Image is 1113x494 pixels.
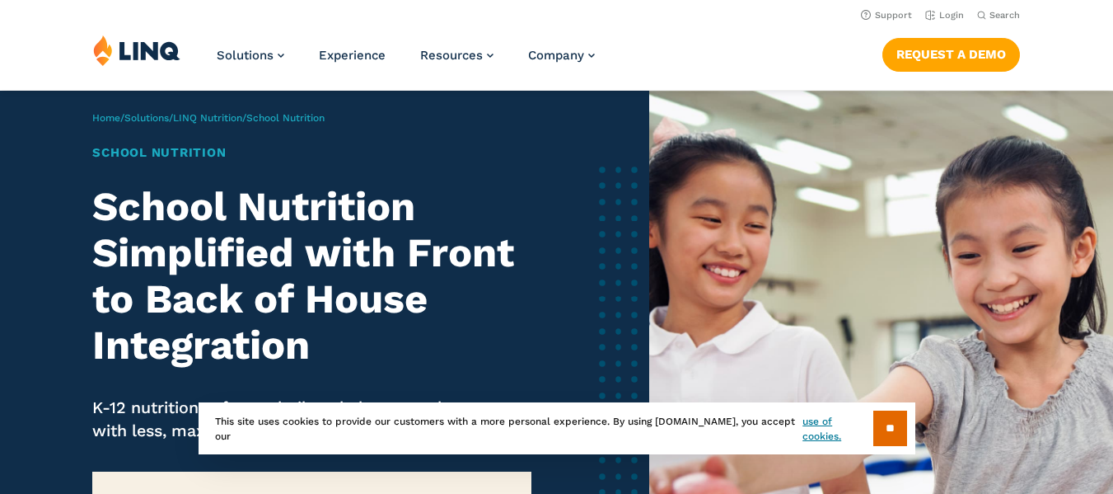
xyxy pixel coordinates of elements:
[925,10,964,21] a: Login
[319,48,386,63] a: Experience
[173,112,242,124] a: LINQ Nutrition
[246,112,325,124] span: School Nutrition
[420,48,493,63] a: Resources
[92,112,120,124] a: Home
[528,48,595,63] a: Company
[92,143,531,162] h1: School Nutrition
[420,48,483,63] span: Resources
[882,38,1020,71] a: Request a Demo
[217,35,595,89] nav: Primary Navigation
[199,402,915,454] div: This site uses cookies to provide our customers with a more personal experience. By using [DOMAIN...
[989,10,1020,21] span: Search
[217,48,284,63] a: Solutions
[124,112,169,124] a: Solutions
[92,397,531,443] p: K-12 nutrition software built to help teams do more with less, maximize efficiency, and ensure co...
[528,48,584,63] span: Company
[802,414,872,444] a: use of cookies.
[861,10,912,21] a: Support
[977,9,1020,21] button: Open Search Bar
[92,112,325,124] span: / / /
[217,48,274,63] span: Solutions
[93,35,180,66] img: LINQ | K‑12 Software
[882,35,1020,71] nav: Button Navigation
[92,184,531,369] h2: School Nutrition Simplified with Front to Back of House Integration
